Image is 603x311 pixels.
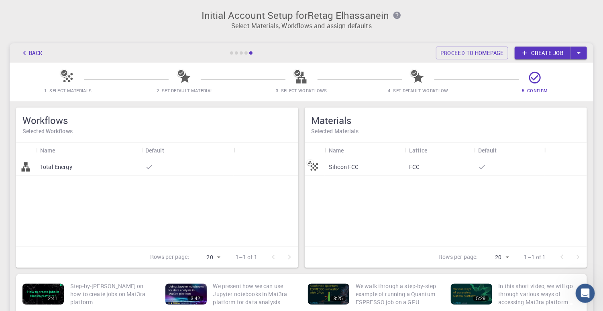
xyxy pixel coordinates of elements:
div: Lattice [405,142,474,158]
p: We walk through a step-by-step example of running a Quantum ESPRESSO job on a GPU enabled node. W... [356,282,438,306]
div: 20 [193,252,223,263]
div: Icon [16,142,36,158]
span: Assistenza [13,6,52,13]
p: Step-by-[PERSON_NAME] on how to create jobs on Mat3ra platform. [70,282,153,306]
span: 2. Set Default Material [157,87,213,94]
a: 5:29In this short video, we will go through various ways of accessing Mat3ra platform. There are ... [448,277,584,311]
button: Sort [55,144,68,157]
p: We present how we can use Jupyter notebooks in Mat3ra platform for data analysis. [213,282,295,306]
p: 1–1 of 1 [524,253,546,261]
div: Name [325,142,405,158]
button: Sort [164,144,177,157]
p: 1–1 of 1 [236,253,257,261]
h5: Materials [311,114,581,127]
p: Total Energy [40,163,72,171]
div: Default [141,142,234,158]
p: Select Materials, Workflows and assign defaults [14,21,589,30]
h6: Selected Workflows [22,127,292,136]
div: 3:42 [187,296,203,301]
a: 3:25We walk through a step-by-step example of running a Quantum ESPRESSO job on a GPU enabled nod... [305,277,441,311]
div: Icon [305,142,325,158]
button: Back [16,47,47,59]
p: FCC [409,163,420,171]
div: Default [474,142,544,158]
iframe: Intercom live chat [576,284,595,303]
button: Sort [427,144,440,157]
div: 2:41 [45,296,61,301]
div: Name [36,142,141,158]
div: 3:25 [330,296,346,301]
a: Create job [515,47,571,59]
p: Silicon FCC [329,163,359,171]
p: In this short video, we will go through various ways of accessing Mat3ra platform. There are thre... [499,282,581,306]
a: 3:42We present how we can use Jupyter notebooks in Mat3ra platform for data analysis. [162,277,299,311]
div: Name [40,142,55,158]
p: Rows per page: [150,253,189,262]
h3: Initial Account Setup for Retag Elhassanein [14,10,589,21]
a: Proceed to homepage [436,47,508,59]
p: Rows per page: [439,253,478,262]
div: Default [145,142,164,158]
button: Sort [344,144,357,157]
div: 20 [481,252,511,263]
span: 3. Select Workflows [276,87,327,94]
div: 5:29 [473,296,489,301]
div: Lattice [409,142,427,158]
h6: Selected Materials [311,127,581,136]
h5: Workflows [22,114,292,127]
div: Default [478,142,497,158]
span: 5. Confirm [522,87,548,94]
button: Sort [497,144,510,157]
span: 4. Set Default Workflow [388,87,448,94]
a: 2:41Step-by-[PERSON_NAME] on how to create jobs on Mat3ra platform. [19,277,156,311]
span: 1. Select Materials [44,87,92,94]
div: Name [329,142,344,158]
